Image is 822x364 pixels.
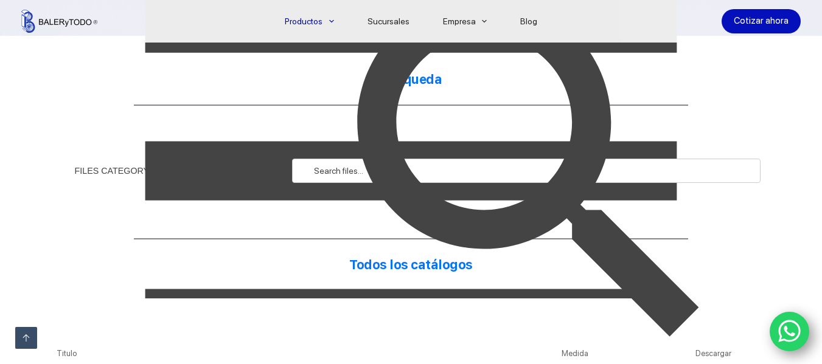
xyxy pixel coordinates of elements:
input: Search files... [292,159,760,183]
a: WhatsApp [770,312,810,352]
a: Cotizar ahora [722,9,801,33]
a: Ir arriba [15,327,37,349]
div: FILES CATEGORY [75,167,150,175]
img: Balerytodo [21,10,97,33]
